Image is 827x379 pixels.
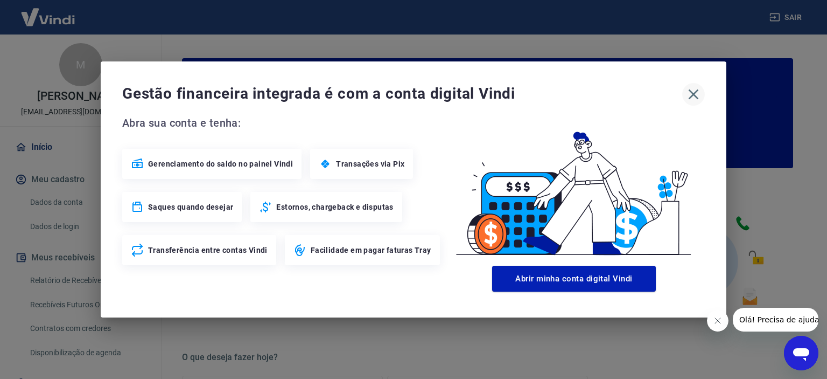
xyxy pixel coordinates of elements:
[276,202,393,212] span: Estornos, chargeback e disputas
[336,159,404,169] span: Transações via Pix
[707,310,728,332] iframe: Fechar mensagem
[148,159,293,169] span: Gerenciamento do saldo no painel Vindi
[122,114,443,132] span: Abra sua conta e tenha:
[148,202,233,212] span: Saques quando desejar
[311,245,431,256] span: Facilidade em pagar faturas Tray
[443,114,705,261] img: Good Billing
[492,266,656,292] button: Abrir minha conta digital Vindi
[6,8,90,16] span: Olá! Precisa de ajuda?
[148,245,268,256] span: Transferência entre contas Vindi
[122,83,682,105] span: Gestão financeira integrada é com a conta digital Vindi
[733,308,818,332] iframe: Mensagem da empresa
[784,336,818,370] iframe: Botão para abrir a janela de mensagens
